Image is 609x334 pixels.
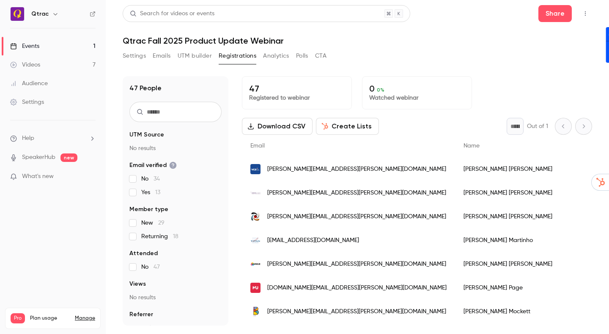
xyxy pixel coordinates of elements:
[10,134,96,143] li: help-dropdown-opener
[11,7,24,21] img: Qtrac
[267,189,446,198] span: [PERSON_NAME][EMAIL_ADDRESS][PERSON_NAME][DOMAIN_NAME]
[123,49,146,63] button: Settings
[296,49,308,63] button: Polls
[267,165,446,174] span: [PERSON_NAME][EMAIL_ADDRESS][PERSON_NAME][DOMAIN_NAME]
[141,175,160,183] span: No
[123,36,592,46] h1: Qtrac Fall 2025 Product Update Webinar
[250,143,265,149] span: Email
[85,173,96,181] iframe: Noticeable Trigger
[538,5,572,22] button: Share
[31,10,49,18] h6: Qtrac
[267,284,447,292] span: [DOMAIN_NAME][EMAIL_ADDRESS][PERSON_NAME][DOMAIN_NAME]
[129,161,177,170] span: Email verified
[22,172,54,181] span: What's new
[377,87,384,93] span: 0 %
[141,232,178,241] span: Returning
[369,94,465,102] p: Watched webinar
[75,315,95,322] a: Manage
[250,188,261,198] img: scchousingauthority.org
[267,236,359,245] span: [EMAIL_ADDRESS][DOMAIN_NAME]
[22,134,34,143] span: Help
[158,220,165,226] span: 29
[11,313,25,323] span: Pro
[10,61,40,69] div: Videos
[130,9,214,18] div: Search for videos or events
[10,98,44,106] div: Settings
[250,259,261,269] img: pslprint.co.uk
[267,307,446,316] span: [PERSON_NAME][EMAIL_ADDRESS][PERSON_NAME][DOMAIN_NAME]
[141,188,160,197] span: Yes
[10,79,48,88] div: Audience
[267,260,446,269] span: [PERSON_NAME][EMAIL_ADDRESS][PERSON_NAME][DOMAIN_NAME]
[250,306,261,317] img: burwood.nsw.gov.au
[153,49,170,63] button: Emails
[250,235,261,245] img: titansoftware.com.br
[129,205,168,214] span: Member type
[60,153,77,162] span: new
[267,212,446,221] span: [PERSON_NAME][EMAIL_ADDRESS][PERSON_NAME][DOMAIN_NAME]
[154,264,160,270] span: 47
[10,42,39,50] div: Events
[173,234,178,239] span: 18
[249,94,345,102] p: Registered to webinar
[464,143,480,149] span: Name
[250,164,261,174] img: vca.com
[249,83,345,94] p: 47
[129,144,222,153] p: No results
[263,49,289,63] button: Analytics
[315,49,326,63] button: CTA
[527,122,548,131] p: Out of 1
[316,118,379,135] button: Create Lists
[242,118,313,135] button: Download CSV
[129,131,222,332] section: facet-groups
[22,153,55,162] a: SpeakerHub
[155,189,160,195] span: 13
[141,219,165,227] span: New
[129,280,146,288] span: Views
[129,131,164,139] span: UTM Source
[30,315,70,322] span: Plan usage
[129,249,158,258] span: Attended
[129,324,222,332] p: No results
[129,293,222,302] p: No results
[141,263,160,271] span: No
[129,310,153,319] span: Referrer
[178,49,212,63] button: UTM builder
[219,49,256,63] button: Registrations
[129,83,162,93] h1: 47 People
[369,83,465,94] p: 0
[250,283,261,293] img: murdoch.edu.au
[250,212,261,222] img: cxmsolutions.com
[154,176,160,182] span: 34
